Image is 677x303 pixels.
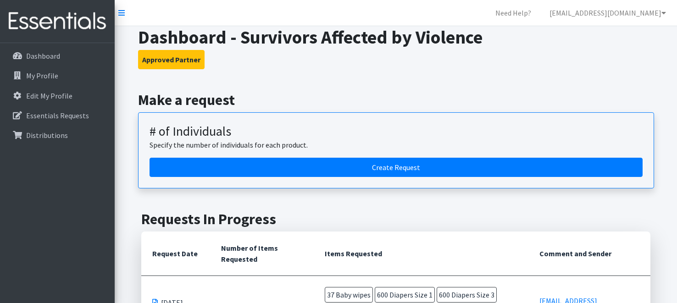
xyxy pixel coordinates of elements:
[138,26,654,48] h1: Dashboard - Survivors Affected by Violence
[150,124,643,139] h3: # of Individuals
[375,287,435,303] span: 600 Diapers Size 1
[26,111,89,120] p: Essentials Requests
[26,91,72,100] p: Edit My Profile
[528,231,650,276] th: Comment and Sender
[437,287,497,303] span: 600 Diapers Size 3
[4,106,111,125] a: Essentials Requests
[542,4,673,22] a: [EMAIL_ADDRESS][DOMAIN_NAME]
[4,6,111,37] img: HumanEssentials
[4,126,111,144] a: Distributions
[210,231,314,276] th: Number of Items Requested
[26,131,68,140] p: Distributions
[150,139,643,150] p: Specify the number of individuals for each product.
[4,87,111,105] a: Edit My Profile
[141,231,210,276] th: Request Date
[4,47,111,65] a: Dashboard
[138,50,205,69] button: Approved Partner
[325,287,373,303] span: 37 Baby wipes
[138,91,654,109] h2: Make a request
[314,231,528,276] th: Items Requested
[141,210,650,228] h2: Requests In Progress
[150,158,643,177] a: Create a request by number of individuals
[488,4,538,22] a: Need Help?
[26,51,60,61] p: Dashboard
[26,71,58,80] p: My Profile
[4,66,111,85] a: My Profile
